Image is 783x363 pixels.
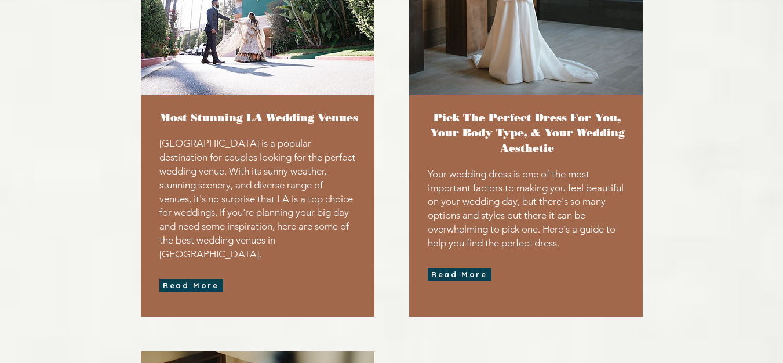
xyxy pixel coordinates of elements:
[431,270,487,279] span: Read More
[428,168,624,249] span: Your wedding dress is one of the most important factors to making you feel beautiful on your wedd...
[163,281,218,290] span: Read More
[160,111,358,124] a: Most Stunning LA Wedding Venues
[159,279,223,292] a: Read More
[430,111,625,154] a: Pick The Perfect Dress For You, Your Body Type, & Your Wedding Aesthetic
[159,137,355,259] span: [GEOGRAPHIC_DATA] is a popular destination for couples looking for the perfect wedding venue. Wit...
[428,268,491,281] a: Read More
